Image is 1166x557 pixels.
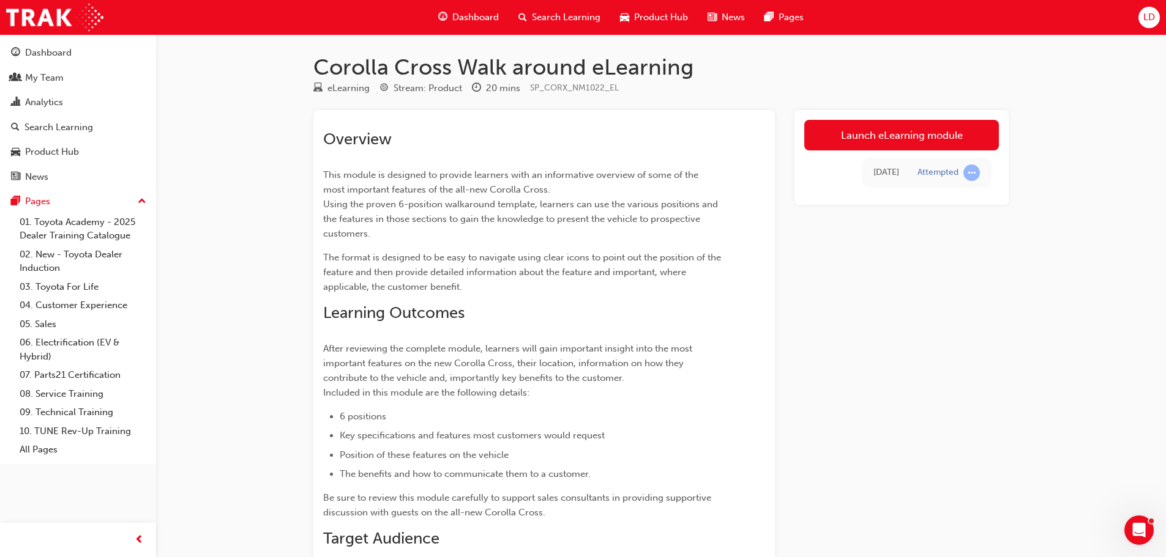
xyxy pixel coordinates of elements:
[755,5,813,30] a: pages-iconPages
[15,385,151,404] a: 08. Service Training
[394,81,462,95] div: Stream: Product
[379,83,389,94] span: target-icon
[323,492,714,518] span: Be sure to review this module carefully to support sales consultants in providing supportive disc...
[764,10,774,25] span: pages-icon
[11,48,20,59] span: guage-icon
[15,213,151,245] a: 01. Toyota Academy - 2025 Dealer Training Catalogue
[5,67,151,89] a: My Team
[722,10,745,24] span: News
[6,4,103,31] img: Trak
[15,422,151,441] a: 10. TUNE Rev-Up Training
[917,167,959,179] div: Attempted
[15,315,151,334] a: 05. Sales
[438,10,447,25] span: guage-icon
[323,529,439,548] span: Target Audience
[472,83,481,94] span: clock-icon
[5,190,151,213] button: Pages
[323,130,392,149] span: Overview
[313,83,323,94] span: learningResourceType_ELEARNING-icon
[327,81,370,95] div: eLearning
[518,10,527,25] span: search-icon
[452,10,499,24] span: Dashboard
[610,5,698,30] a: car-iconProduct Hub
[323,343,695,398] span: After reviewing the complete module, learners will gain important insight into the most important...
[530,83,619,93] span: Learning resource code
[340,411,386,422] span: 6 positions
[25,46,72,60] div: Dashboard
[25,194,50,208] div: Pages
[532,10,600,24] span: Search Learning
[5,166,151,188] a: News
[379,81,462,96] div: Stream
[698,5,755,30] a: news-iconNews
[25,170,48,184] div: News
[5,91,151,114] a: Analytics
[5,42,151,64] a: Dashboard
[1143,10,1155,24] span: LD
[313,81,370,96] div: Type
[11,97,20,108] span: chart-icon
[11,196,20,207] span: pages-icon
[428,5,509,30] a: guage-iconDashboard
[323,169,720,239] span: This module is designed to provide learners with an informative overview of some of the most impo...
[15,440,151,459] a: All Pages
[11,73,20,84] span: people-icon
[135,533,144,548] span: prev-icon
[472,81,520,96] div: Duration
[24,120,93,135] div: Search Learning
[323,252,723,292] span: The format is designed to be easy to navigate using clear icons to point out the position of the ...
[5,141,151,163] a: Product Hub
[1138,7,1160,28] button: LD
[11,147,20,158] span: car-icon
[779,10,804,24] span: Pages
[340,468,591,479] span: The benefits and how to communicate them to a customer.
[15,296,151,315] a: 04. Customer Experience
[15,403,151,422] a: 09. Technical Training
[15,245,151,278] a: 02. New - Toyota Dealer Induction
[11,122,20,133] span: search-icon
[708,10,717,25] span: news-icon
[15,333,151,366] a: 06. Electrification (EV & Hybrid)
[5,39,151,190] button: DashboardMy TeamAnalyticsSearch LearningProduct HubNews
[804,120,999,150] a: Launch eLearning module
[25,71,64,85] div: My Team
[25,95,63,109] div: Analytics
[15,278,151,297] a: 03. Toyota For Life
[963,164,980,181] span: learningRecordVerb_ATTEMPT-icon
[340,430,605,441] span: Key specifications and features most customers would request
[5,116,151,139] a: Search Learning
[873,166,899,180] div: Fri Sep 19 2025 07:58:28 GMT+0800 (Australian Western Standard Time)
[340,449,509,460] span: Position of these features on the vehicle
[15,366,151,385] a: 07. Parts21 Certification
[313,54,1009,81] h1: Corolla Cross Walk around eLearning
[25,145,79,159] div: Product Hub
[323,303,465,322] span: Learning Outcomes
[486,81,520,95] div: 20 mins
[620,10,629,25] span: car-icon
[509,5,610,30] a: search-iconSearch Learning
[138,194,146,210] span: up-icon
[634,10,688,24] span: Product Hub
[11,172,20,183] span: news-icon
[1124,515,1154,545] iframe: Intercom live chat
